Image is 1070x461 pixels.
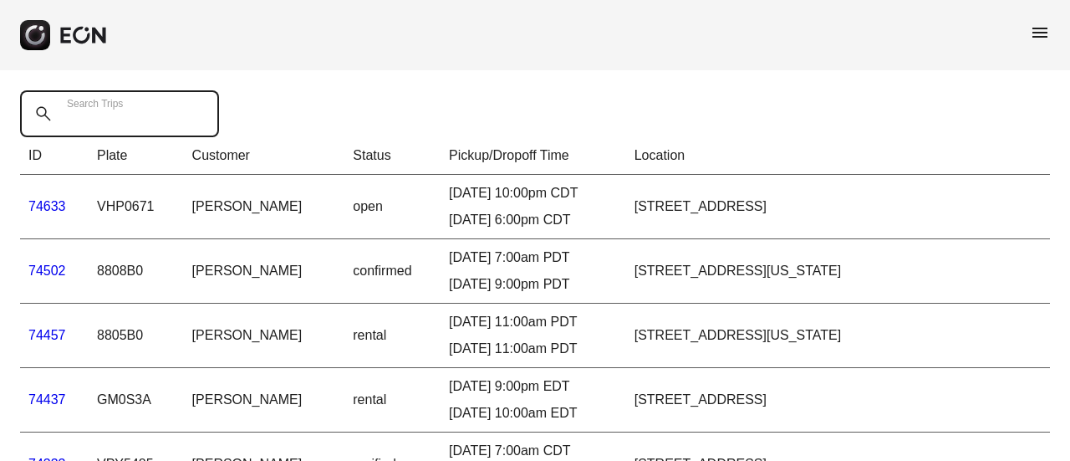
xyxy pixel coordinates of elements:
[441,137,626,175] th: Pickup/Dropoff Time
[449,248,618,268] div: [DATE] 7:00am PDT
[449,274,618,295] div: [DATE] 9:00pm PDT
[449,339,618,359] div: [DATE] 11:00am PDT
[89,137,184,175] th: Plate
[184,137,345,175] th: Customer
[344,368,441,433] td: rental
[28,328,66,342] a: 74457
[449,403,618,423] div: [DATE] 10:00am EDT
[28,392,66,407] a: 74437
[626,137,1050,175] th: Location
[626,304,1050,368] td: [STREET_ADDRESS][US_STATE]
[344,137,441,175] th: Status
[28,264,66,278] a: 74502
[344,304,441,368] td: rental
[89,304,184,368] td: 8805B0
[184,175,345,239] td: [PERSON_NAME]
[449,376,618,397] div: [DATE] 9:00pm EDT
[184,368,345,433] td: [PERSON_NAME]
[626,368,1050,433] td: [STREET_ADDRESS]
[89,368,184,433] td: GM0S3A
[626,239,1050,304] td: [STREET_ADDRESS][US_STATE]
[67,97,123,110] label: Search Trips
[20,137,89,175] th: ID
[344,239,441,304] td: confirmed
[89,175,184,239] td: VHP0671
[449,441,618,461] div: [DATE] 7:00am CDT
[449,183,618,203] div: [DATE] 10:00pm CDT
[28,199,66,213] a: 74633
[184,239,345,304] td: [PERSON_NAME]
[1030,23,1050,43] span: menu
[184,304,345,368] td: [PERSON_NAME]
[626,175,1050,239] td: [STREET_ADDRESS]
[344,175,441,239] td: open
[449,210,618,230] div: [DATE] 6:00pm CDT
[449,312,618,332] div: [DATE] 11:00am PDT
[89,239,184,304] td: 8808B0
